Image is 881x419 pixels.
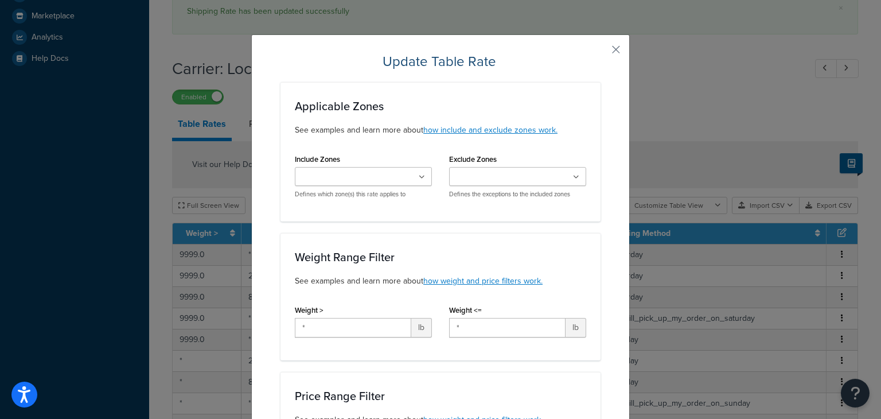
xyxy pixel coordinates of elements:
[295,155,340,164] label: Include Zones
[295,124,586,137] p: See examples and learn more about
[411,318,432,337] span: lb
[423,275,543,287] a: how weight and price filters work.
[423,124,558,136] a: how include and exclude zones work.
[449,155,497,164] label: Exclude Zones
[449,190,586,199] p: Defines the exceptions to the included zones
[295,251,586,263] h3: Weight Range Filter
[295,275,586,288] p: See examples and learn more about
[280,52,601,71] h2: Update Table Rate
[295,306,323,315] label: Weight >
[566,318,586,337] span: lb
[295,190,432,199] p: Defines which zone(s) this rate applies to
[295,100,586,112] h3: Applicable Zones
[295,390,586,402] h3: Price Range Filter
[449,306,482,315] label: Weight <=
